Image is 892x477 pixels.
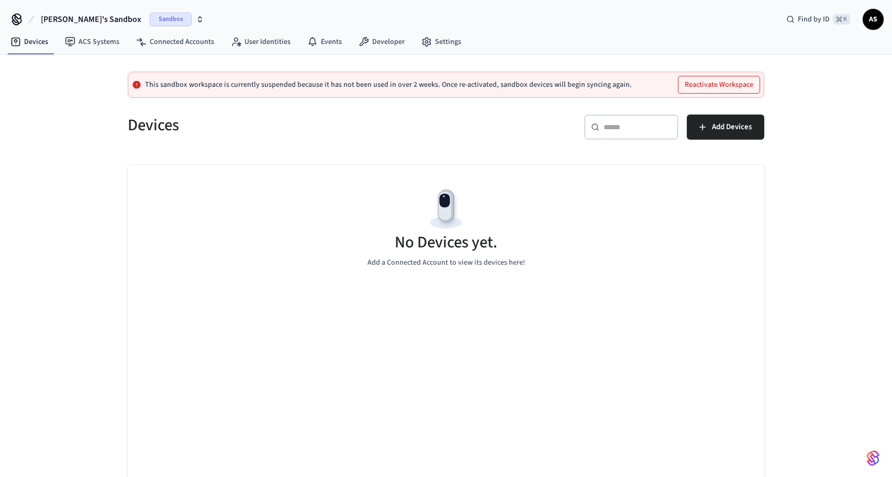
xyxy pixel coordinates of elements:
[395,232,497,253] h5: No Devices yet.
[863,9,884,30] button: AS
[712,120,752,134] span: Add Devices
[798,14,830,25] span: Find by ID
[350,32,413,51] a: Developer
[128,115,440,136] h5: Devices
[57,32,128,51] a: ACS Systems
[413,32,470,51] a: Settings
[299,32,350,51] a: Events
[2,32,57,51] a: Devices
[145,81,632,89] p: This sandbox workspace is currently suspended because it has not been used in over 2 weeks. Once ...
[222,32,299,51] a: User Identities
[422,186,470,233] img: Devices Empty State
[867,450,879,467] img: SeamLogoGradient.69752ec5.svg
[833,14,850,25] span: ⌘ K
[778,10,858,29] div: Find by ID⌘ K
[150,13,192,26] span: Sandbox
[687,115,764,140] button: Add Devices
[864,10,883,29] span: AS
[41,13,141,26] span: [PERSON_NAME]'s Sandbox
[367,257,525,268] p: Add a Connected Account to view its devices here!
[128,32,222,51] a: Connected Accounts
[678,76,760,93] button: Reactivate Workspace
